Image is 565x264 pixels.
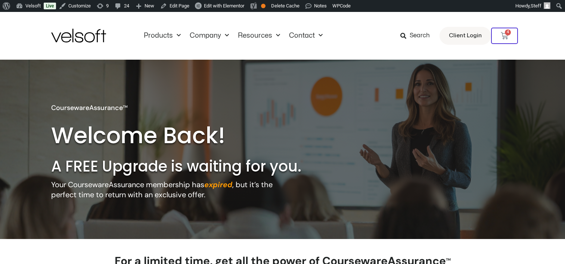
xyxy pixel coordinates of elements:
iframe: chat widget [470,248,561,264]
span: Client Login [449,31,482,41]
h2: Welcome Back! [51,121,237,150]
span: TM [446,257,451,262]
a: Client Login [440,27,491,45]
span: 4 [505,29,511,35]
span: Edit with Elementor [204,3,244,9]
span: Search [410,31,430,41]
a: Search [400,29,435,42]
a: ContactMenu Toggle [285,32,327,40]
a: ProductsMenu Toggle [139,32,185,40]
a: CompanyMenu Toggle [185,32,233,40]
iframe: chat widget [476,227,534,257]
p: CoursewareAssurance [51,103,128,113]
span: Steff [531,3,541,9]
img: Velsoft Training Materials [51,29,106,43]
strong: expired [204,180,232,189]
div: OK [261,4,266,8]
a: Live [44,3,56,9]
h2: A FREE Upgrade is waiting for you. [51,157,333,176]
span: TM [123,104,128,109]
a: ResourcesMenu Toggle [233,32,285,40]
a: 4 [491,28,518,44]
nav: Menu [139,32,327,40]
p: Your CoursewareAssurance membership has , but it’s the perfect time to return with an exclusive o... [51,180,284,200]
